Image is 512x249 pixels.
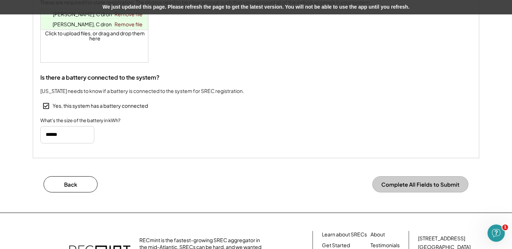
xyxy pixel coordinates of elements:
[40,74,160,81] div: Is there a battery connected to the system?
[40,87,244,95] div: [US_STATE] needs to know if a battery is connected to the system for SREC registration.
[488,224,505,242] iframe: Intercom live chat
[372,176,468,192] button: Complete All Fields to Submit
[370,242,400,249] a: Testimonials
[502,224,508,230] span: 1
[370,231,385,238] a: About
[53,102,148,110] div: Yes, this system has a battery connected
[44,176,98,192] button: Back
[40,117,120,124] div: What's the size of the battery in kWh?
[53,21,137,27] a: [PERSON_NAME], C drone pic 2.JPG
[112,19,145,29] a: Remove file
[41,9,149,62] div: Click to upload files, or drag and drop them here
[418,235,465,242] div: [STREET_ADDRESS]
[322,231,367,238] a: Learn about SRECs
[322,242,350,249] a: Get Started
